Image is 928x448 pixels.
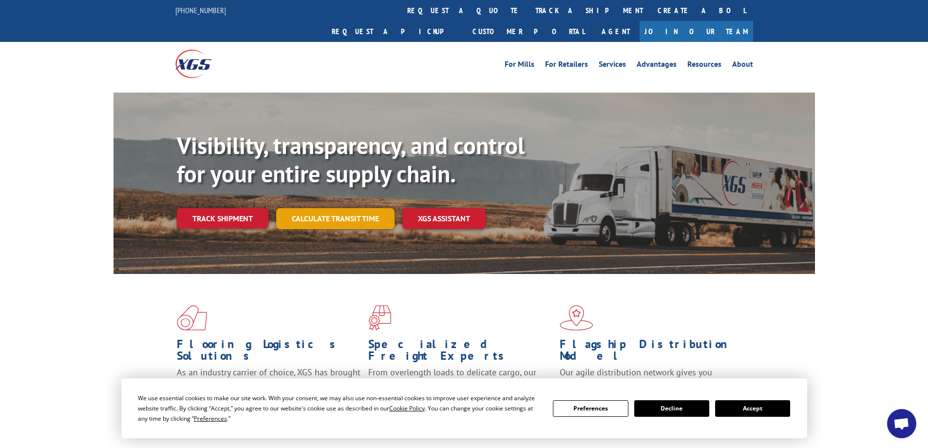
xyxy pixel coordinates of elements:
a: XGS ASSISTANT [402,208,486,229]
a: Resources [687,60,721,71]
h1: Flagship Distribution Model [560,338,744,367]
div: Cookie Consent Prompt [121,378,807,438]
b: Visibility, transparency, and control for your entire supply chain. [177,130,525,189]
a: Calculate transit time [276,208,395,229]
div: Open chat [887,409,916,438]
div: We use essential cookies to make our site work. With your consent, we may also use non-essential ... [138,393,541,424]
a: For Mills [505,60,534,71]
a: Customer Portal [465,21,592,42]
img: xgs-icon-focused-on-flooring-red [368,305,391,331]
a: Agent [592,21,640,42]
a: [PHONE_NUMBER] [175,5,226,15]
a: Advantages [637,60,677,71]
span: Cookie Policy [389,404,425,412]
h1: Flooring Logistics Solutions [177,338,361,367]
span: Our agile distribution network gives you nationwide inventory management on demand. [560,367,739,390]
button: Accept [715,400,790,417]
a: For Retailers [545,60,588,71]
button: Preferences [553,400,628,417]
a: Services [599,60,626,71]
a: Join Our Team [640,21,753,42]
a: Request a pickup [324,21,465,42]
a: About [732,60,753,71]
h1: Specialized Freight Experts [368,338,552,367]
button: Decline [634,400,709,417]
p: From overlength loads to delicate cargo, our experienced staff knows the best way to move your fr... [368,367,552,410]
a: Track shipment [177,208,268,229]
img: xgs-icon-flagship-distribution-model-red [560,305,593,331]
img: xgs-icon-total-supply-chain-intelligence-red [177,305,207,331]
span: As an industry carrier of choice, XGS has brought innovation and dedication to flooring logistics... [177,367,360,401]
span: Preferences [194,414,227,423]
